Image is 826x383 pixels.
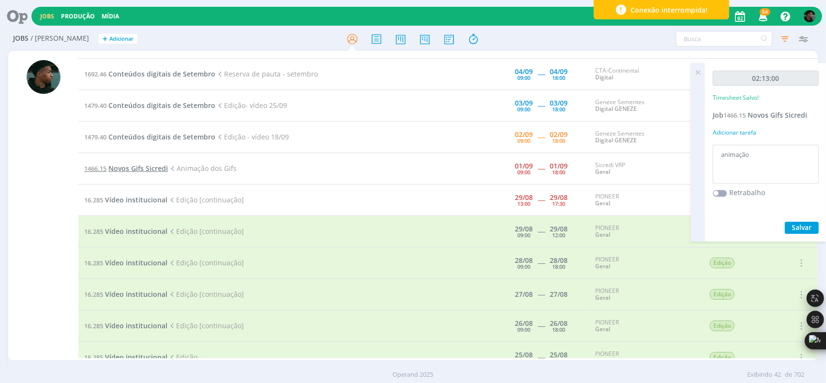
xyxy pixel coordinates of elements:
[84,227,103,236] span: 16.285
[105,321,167,330] span: Vídeo institucional
[168,164,237,173] span: Animação dos Gifs
[102,12,119,20] a: Mídia
[723,111,746,120] span: 1466.15
[713,93,759,102] p: Timesheet Salvo!
[108,69,215,78] span: Conteúdos digitais de Setembro
[595,193,695,207] div: PIONEER
[710,321,735,331] span: Edição
[167,227,244,236] span: Edição [continuação]
[105,227,167,236] span: Vídeo institucional
[58,13,98,20] button: Produção
[84,195,167,204] a: 16.285Vídeo institucional
[595,262,610,270] a: Geral
[713,128,819,137] div: Adicionar tarefa
[595,136,637,144] a: Digital GENEZE
[105,352,167,362] span: Vídeo institucional
[517,232,530,238] div: 09:00
[595,256,695,270] div: PIONEER
[515,163,533,169] div: 01/09
[105,290,167,299] span: Vídeo institucional
[84,101,215,110] a: 1479.40Conteúdos digitais de Setembro
[595,288,695,302] div: PIONEER
[710,289,735,300] span: Edição
[84,69,215,78] a: 1692.46Conteúdos digitais de Setembro
[84,196,103,204] span: 16.285
[550,100,568,107] div: 03/09
[748,110,807,120] span: Novos Gifs Sicredi
[552,264,565,269] div: 18:00
[99,34,137,44] button: +Adicionar
[109,36,134,42] span: Adicionar
[550,163,568,169] div: 01/09
[517,358,530,364] div: 09:00
[84,290,103,299] span: 16.285
[552,201,565,206] div: 17:30
[595,325,610,333] a: Geral
[595,168,610,176] a: Geral
[729,187,765,198] label: Retrabalho
[538,321,545,330] span: -----
[552,358,565,364] div: 18:00
[538,195,545,204] span: -----
[84,133,106,141] span: 1479.40
[517,169,530,175] div: 09:00
[804,10,816,22] img: K
[105,258,167,267] span: Vídeo institucional
[710,258,735,268] span: Edição
[595,293,610,302] a: Geral
[27,60,60,94] img: K
[517,138,530,143] div: 09:00
[550,291,568,298] div: 27/08
[517,327,530,332] div: 09:00
[215,69,318,78] span: Reserva de pauta - setembro
[515,194,533,201] div: 29/08
[515,68,533,75] div: 04/09
[550,257,568,264] div: 28/08
[515,226,533,232] div: 29/08
[552,232,565,238] div: 12:00
[676,31,772,46] input: Busca
[794,370,804,380] span: 702
[108,101,215,110] span: Conteúdos digitais de Setembro
[515,320,533,327] div: 26/08
[552,169,565,175] div: 18:00
[595,130,695,144] div: Geneze Sementes
[515,131,533,138] div: 02/09
[517,107,530,112] div: 09:00
[713,110,807,120] a: Job1466.15Novos Gifs Sicredi
[538,352,545,362] span: -----
[40,12,54,20] a: Jobs
[631,5,708,15] span: Conexão interrompida!
[552,138,565,143] div: 18:00
[595,73,613,81] a: Digital
[515,291,533,298] div: 27/08
[552,75,565,80] div: 18:00
[84,258,167,267] a: 16.285Vídeo institucional
[167,290,244,299] span: Edição [continuação]
[785,222,819,234] button: Salvar
[595,99,695,113] div: Geneze Sementes
[595,199,610,207] a: Geral
[84,259,103,267] span: 16.285
[37,13,57,20] button: Jobs
[84,70,106,78] span: 1692.46
[550,131,568,138] div: 02/09
[167,321,244,330] span: Edição [continuação]
[774,370,781,380] span: 42
[595,356,610,365] a: Geral
[538,69,545,78] span: -----
[84,101,106,110] span: 1479.40
[103,34,107,44] span: +
[752,8,772,25] button: 54
[30,34,89,43] span: / [PERSON_NAME]
[167,258,244,267] span: Edição [continuação]
[215,132,289,141] span: Edição - vídeo 18/09
[13,34,29,43] span: Jobs
[550,320,568,327] div: 26/08
[595,351,695,365] div: PIONEER
[538,227,545,236] span: -----
[595,225,695,239] div: PIONEER
[550,68,568,75] div: 04/09
[515,100,533,107] div: 03/09
[84,290,167,299] a: 16.285Vídeo institucional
